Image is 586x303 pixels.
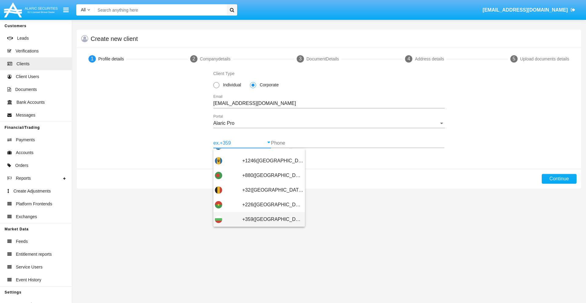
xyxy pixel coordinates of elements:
span: All [81,7,86,12]
span: Leads [17,35,29,41]
span: Clients [16,61,30,67]
span: Event History [16,277,41,283]
h5: Create new client [91,36,138,41]
span: Documents [15,86,37,93]
button: Continue [542,174,577,184]
span: Orders [15,162,28,169]
span: Platform Frontends [16,201,52,207]
span: +359([GEOGRAPHIC_DATA]) [242,212,303,227]
span: Service Users [16,264,42,270]
a: [EMAIL_ADDRESS][DOMAIN_NAME] [480,2,578,19]
span: Exchanges [16,214,37,220]
div: Document Details [306,56,339,62]
span: Reports [16,175,31,182]
span: Create Adjustments [13,188,51,194]
span: 3 [299,56,302,61]
div: Address details [415,56,444,62]
div: Company details [200,56,230,62]
span: +1246([GEOGRAPHIC_DATA]) [242,153,303,168]
span: Verifications [16,48,38,54]
span: +880([GEOGRAPHIC_DATA]) [242,168,303,183]
span: 5 [512,56,515,61]
span: Individual [219,82,243,88]
span: [EMAIL_ADDRESS][DOMAIN_NAME] [483,7,568,13]
span: Corporate [256,82,280,88]
label: Client Type [213,70,235,77]
span: +32([GEOGRAPHIC_DATA]) [242,183,303,197]
span: Payments [16,137,35,143]
a: All [76,7,95,13]
span: Alaric Pro [213,121,234,126]
span: 4 [407,56,410,61]
input: Search [95,4,225,16]
span: Client Users [16,74,39,80]
span: Entitlement reports [16,251,52,258]
span: Messages [16,112,35,118]
span: +226([GEOGRAPHIC_DATA]) [242,197,303,212]
span: Feeds [16,238,28,245]
div: Upload documents details [520,56,569,62]
div: Profile details [98,56,124,62]
span: Accounts [16,150,34,156]
span: 1 [91,56,94,61]
img: Logo image [3,1,59,19]
span: 2 [192,56,195,61]
span: Bank Accounts [16,99,45,106]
